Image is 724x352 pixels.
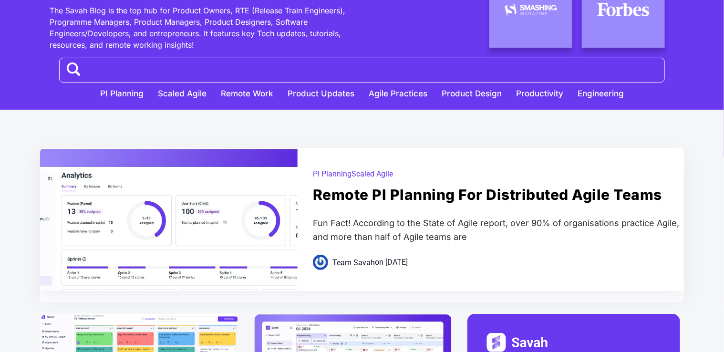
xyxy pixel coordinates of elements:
[313,217,684,247] div: Fun Fact! According to the State of Agile report, over 90% of organisations practice Agile, and m...
[61,57,85,79] input: Search
[280,83,362,100] a: Product Updates
[93,83,151,100] a: PI Planning
[313,179,662,211] a: Remote PI Planning for distributed agile teams
[313,168,393,179] div: PI PlanningScaled Agile
[509,83,570,100] a: Productivity
[151,83,214,100] a: Scaled Agile
[50,5,352,51] div: The Savah Blog is the top hub for Product Owners, RTE (Release Train Engineers), Programme Manage...
[332,257,375,269] a: Team Savah
[214,83,280,100] a: Remote Work
[313,255,408,270] div: on [DATE]
[570,83,631,100] a: Engineering
[362,83,434,100] a: Agile Practices
[434,83,509,100] a: Product Design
